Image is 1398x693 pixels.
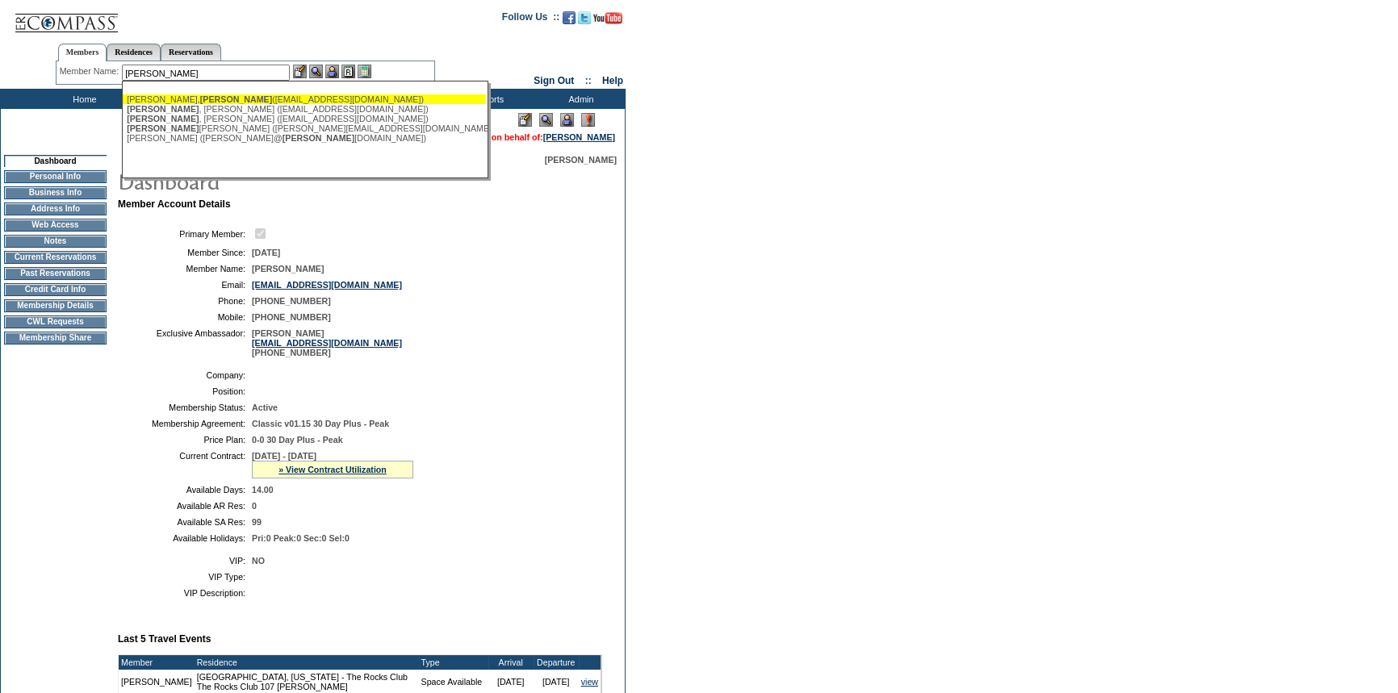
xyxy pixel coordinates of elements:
a: [EMAIL_ADDRESS][DOMAIN_NAME] [252,280,402,290]
td: Current Reservations [4,251,107,264]
td: VIP Type: [124,572,245,582]
span: [PERSON_NAME] [283,133,354,143]
span: [DATE] - [DATE] [252,451,316,461]
td: Arrival [488,655,534,670]
td: Residence [195,655,419,670]
img: View [309,65,323,78]
a: Help [602,75,623,86]
img: Log Concern/Member Elevation [581,113,595,127]
td: Web Access [4,219,107,232]
span: 99 [252,517,262,527]
a: [PERSON_NAME] [543,132,615,142]
span: [DATE] [252,248,280,257]
td: Available AR Res: [124,501,245,511]
span: Pri:0 Peak:0 Sec:0 Sel:0 [252,533,349,543]
a: Sign Out [534,75,574,86]
span: NO [252,556,265,566]
td: Member [119,655,195,670]
td: Notes [4,235,107,248]
a: view [581,677,598,687]
img: b_calculator.gif [358,65,371,78]
b: Member Account Details [118,198,231,210]
td: VIP Description: [124,588,245,598]
td: Exclusive Ambassador: [124,328,245,357]
span: 0 [252,501,257,511]
div: , [PERSON_NAME] ([EMAIL_ADDRESS][DOMAIN_NAME]) [127,104,482,114]
span: Active [252,403,278,412]
span: 14.00 [252,485,274,495]
td: Dashboard [4,155,107,167]
td: Membership Share [4,332,107,344]
span: [PERSON_NAME] [127,104,199,114]
img: pgTtlDashboard.gif [117,165,440,197]
span: [PERSON_NAME] [545,155,617,165]
img: View Mode [539,113,553,127]
td: Email: [124,280,245,290]
img: Edit Mode [518,113,532,127]
img: Become our fan on Facebook [563,11,576,24]
div: , [PERSON_NAME] ([EMAIL_ADDRESS][DOMAIN_NAME]) [127,114,482,123]
td: Follow Us :: [502,10,559,29]
td: Business Info [4,186,107,199]
td: Credit Card Info [4,283,107,296]
a: Residences [107,44,161,61]
td: Mobile: [124,312,245,322]
td: Type [419,655,488,670]
td: Available Days: [124,485,245,495]
td: Membership Agreement: [124,419,245,428]
a: Follow us on Twitter [578,16,591,26]
span: You are acting on behalf of: [430,132,615,142]
td: Past Reservations [4,267,107,280]
span: [PERSON_NAME] [252,264,324,273]
td: CWL Requests [4,315,107,328]
td: Price Plan: [124,435,245,445]
div: Member Name: [60,65,122,78]
img: Reservations [341,65,355,78]
span: [PHONE_NUMBER] [252,312,331,322]
td: Primary Member: [124,226,245,241]
td: Membership Status: [124,403,245,412]
td: Membership Details [4,299,107,312]
td: Address Info [4,202,107,215]
td: Personal Info [4,170,107,183]
span: :: [585,75,592,86]
td: Company: [124,370,245,380]
img: Impersonate [560,113,574,127]
img: b_edit.gif [293,65,307,78]
td: Member Name: [124,264,245,273]
a: » View Contract Utilization [278,465,387,474]
span: [PERSON_NAME] [127,123,199,133]
img: Follow us on Twitter [578,11,591,24]
td: Available Holidays: [124,533,245,543]
b: Last 5 Travel Events [118,633,211,645]
span: [PHONE_NUMBER] [252,296,331,306]
a: Subscribe to our YouTube Channel [593,16,622,26]
a: Become our fan on Facebook [563,16,576,26]
span: 0-0 30 Day Plus - Peak [252,435,343,445]
td: Home [36,89,129,109]
div: [PERSON_NAME] ([PERSON_NAME][EMAIL_ADDRESS][DOMAIN_NAME]) [127,123,482,133]
div: [PERSON_NAME], ([EMAIL_ADDRESS][DOMAIN_NAME]) [127,94,482,104]
a: Reservations [161,44,221,61]
td: Position: [124,386,245,396]
td: VIP: [124,556,245,566]
a: [EMAIL_ADDRESS][DOMAIN_NAME] [252,338,402,348]
span: [PERSON_NAME] [200,94,272,104]
span: [PERSON_NAME] [127,114,199,123]
td: Available SA Res: [124,517,245,527]
span: Classic v01.15 30 Day Plus - Peak [252,419,389,428]
span: [PERSON_NAME] [PHONE_NUMBER] [252,328,402,357]
td: Current Contract: [124,451,245,478]
td: Departure [534,655,579,670]
a: Members [58,44,107,61]
img: Subscribe to our YouTube Channel [593,12,622,24]
td: Phone: [124,296,245,306]
img: Impersonate [325,65,339,78]
td: Admin [533,89,626,109]
div: [PERSON_NAME] ([PERSON_NAME]@ [DOMAIN_NAME]) [127,133,482,143]
td: Member Since: [124,248,245,257]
